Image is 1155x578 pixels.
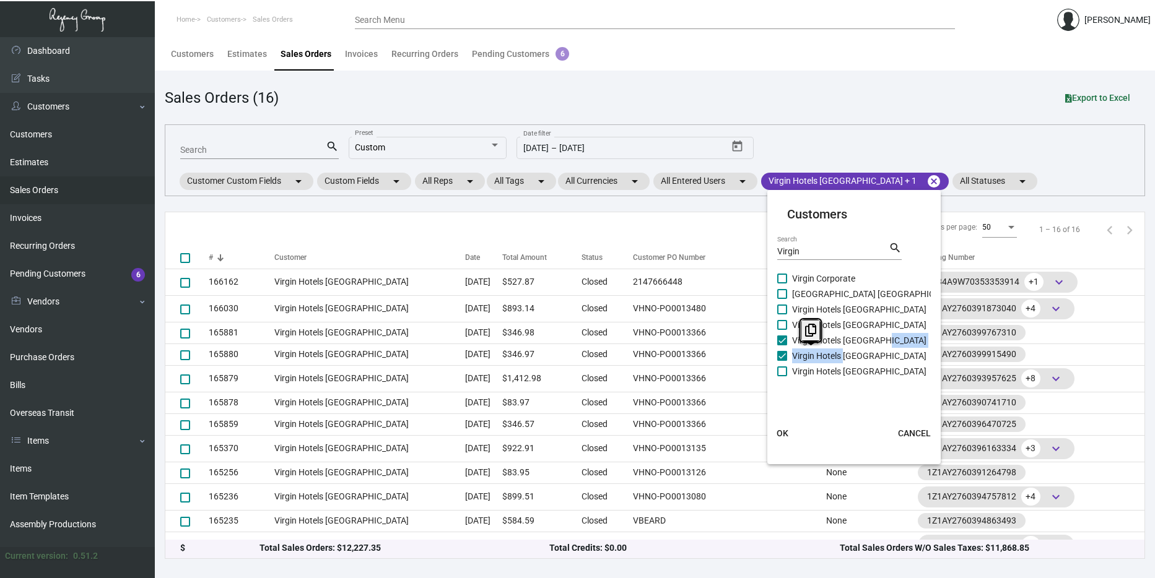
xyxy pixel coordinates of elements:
[792,287,961,301] span: [GEOGRAPHIC_DATA] [GEOGRAPHIC_DATA]
[73,550,98,563] div: 0.51.2
[762,422,802,444] button: OK
[792,333,926,348] span: Virgin Hotels [GEOGRAPHIC_DATA]
[777,428,788,438] span: OK
[888,422,941,444] button: CANCEL
[889,241,902,256] mat-icon: search
[805,324,816,337] i: Copy
[792,302,926,317] span: Virgin Hotels [GEOGRAPHIC_DATA]
[792,271,855,286] span: Virgin Corporate
[792,348,926,363] span: Virgin Hotels [GEOGRAPHIC_DATA]
[5,550,68,563] div: Current version:
[787,205,921,223] mat-card-title: Customers
[898,428,931,438] span: CANCEL
[792,364,926,379] span: Virgin Hotels [GEOGRAPHIC_DATA]
[792,317,926,332] span: Virgin Hotels [GEOGRAPHIC_DATA]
